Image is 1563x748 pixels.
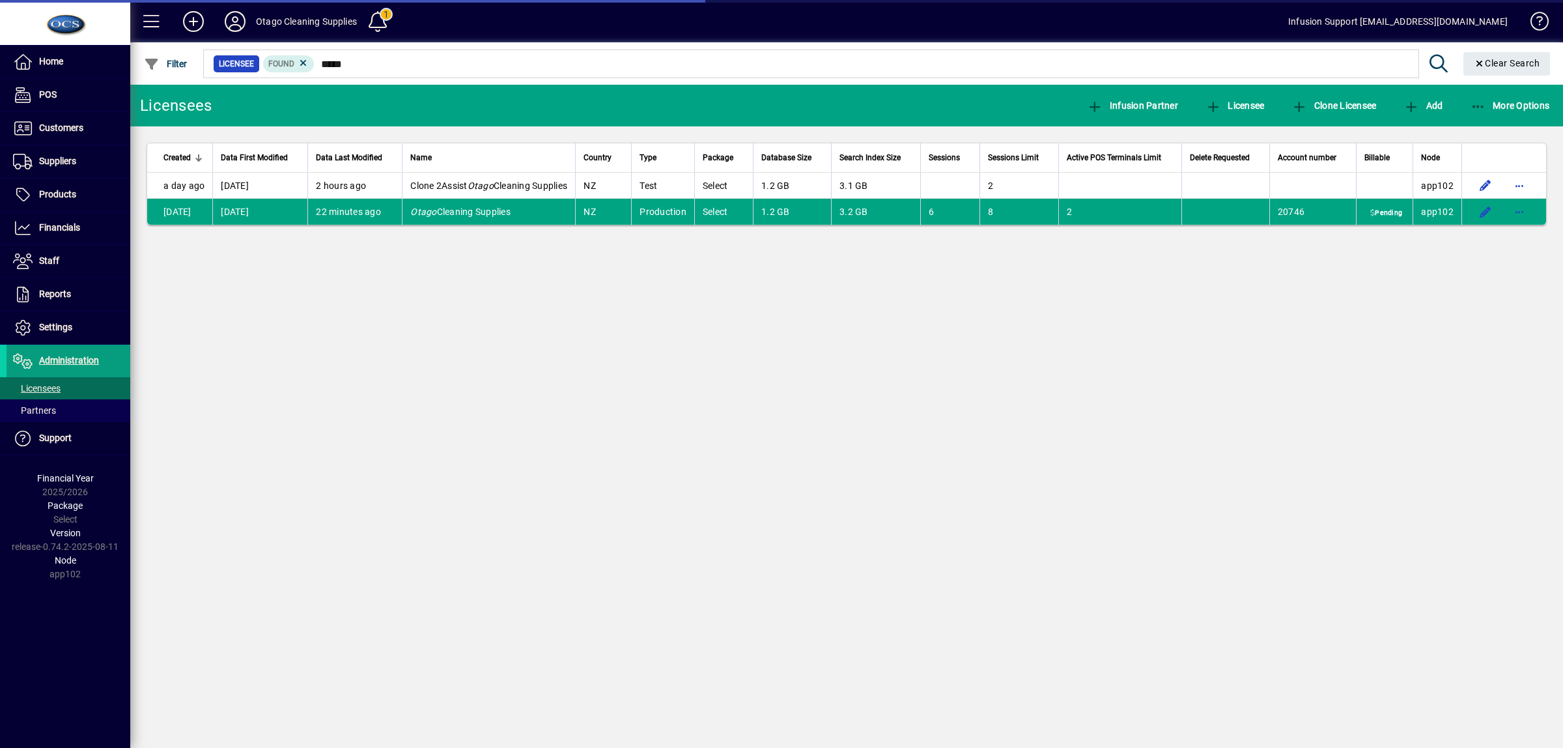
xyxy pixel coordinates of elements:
[13,383,61,394] span: Licensees
[37,473,94,483] span: Financial Year
[631,199,694,225] td: Production
[1421,207,1454,217] span: app102.prod.infusionbusinesssoftware.com
[694,199,753,225] td: Select
[694,173,753,199] td: Select
[1364,151,1390,165] span: Billable
[1288,94,1379,117] button: Clone Licensee
[212,173,307,199] td: [DATE]
[221,151,288,165] span: Data First Modified
[7,46,130,78] a: Home
[1368,208,1405,218] span: Pending
[1087,100,1178,111] span: Infusion Partner
[575,173,631,199] td: NZ
[761,151,823,165] div: Database Size
[307,173,402,199] td: 2 hours ago
[920,199,979,225] td: 6
[1421,151,1440,165] span: Node
[979,199,1058,225] td: 8
[7,422,130,455] a: Support
[1058,199,1181,225] td: 2
[575,199,631,225] td: NZ
[1278,151,1348,165] div: Account number
[410,151,567,165] div: Name
[640,151,686,165] div: Type
[839,151,912,165] div: Search Index Size
[7,278,130,311] a: Reports
[1190,151,1261,165] div: Delete Requested
[140,95,212,116] div: Licensees
[316,151,394,165] div: Data Last Modified
[39,156,76,166] span: Suppliers
[929,151,972,165] div: Sessions
[1364,151,1405,165] div: Billable
[163,151,191,165] span: Created
[1521,3,1547,45] a: Knowledge Base
[7,79,130,111] a: POS
[221,151,300,165] div: Data First Modified
[1269,199,1356,225] td: 20746
[1463,52,1551,76] button: Clear
[256,11,357,32] div: Otago Cleaning Supplies
[39,189,76,199] span: Products
[147,199,212,225] td: [DATE]
[988,151,1039,165] span: Sessions Limit
[1288,11,1508,32] div: Infusion Support [EMAIL_ADDRESS][DOMAIN_NAME]
[307,199,402,225] td: 22 minutes ago
[831,173,920,199] td: 3.1 GB
[263,55,315,72] mat-chip: Found Status: Found
[410,180,567,191] span: Clone 2Assist Cleaning Supplies
[147,173,212,199] td: a day ago
[703,151,745,165] div: Package
[7,311,130,344] a: Settings
[39,355,99,366] span: Administration
[753,199,831,225] td: 1.2 GB
[753,173,831,199] td: 1.2 GB
[1084,94,1181,117] button: Infusion Partner
[1474,58,1540,68] span: Clear Search
[212,199,307,225] td: [DATE]
[1421,151,1454,165] div: Node
[13,405,56,416] span: Partners
[1475,175,1496,196] button: Edit
[584,151,612,165] span: Country
[214,10,256,33] button: Profile
[1067,151,1173,165] div: Active POS Terminals Limit
[39,222,80,233] span: Financials
[219,57,254,70] span: Licensee
[141,52,191,76] button: Filter
[173,10,214,33] button: Add
[39,433,72,443] span: Support
[7,377,130,399] a: Licensees
[410,207,436,217] em: Otago
[1475,201,1496,222] button: Edit
[55,555,76,566] span: Node
[584,151,623,165] div: Country
[1291,100,1376,111] span: Clone Licensee
[1067,151,1161,165] span: Active POS Terminals Limit
[988,151,1050,165] div: Sessions Limit
[7,145,130,178] a: Suppliers
[1202,94,1268,117] button: Licensee
[1278,151,1336,165] span: Account number
[831,199,920,225] td: 3.2 GB
[640,151,656,165] span: Type
[1421,180,1454,191] span: app102.prod.infusionbusinesssoftware.com
[703,151,733,165] span: Package
[163,151,204,165] div: Created
[39,56,63,66] span: Home
[50,528,81,538] span: Version
[7,179,130,211] a: Products
[1400,94,1446,117] button: Add
[410,151,432,165] span: Name
[316,151,382,165] span: Data Last Modified
[631,173,694,199] td: Test
[7,112,130,145] a: Customers
[39,122,83,133] span: Customers
[1403,100,1443,111] span: Add
[39,89,57,100] span: POS
[929,151,960,165] span: Sessions
[468,180,494,191] em: Otago
[1471,100,1550,111] span: More Options
[268,59,294,68] span: Found
[1190,151,1250,165] span: Delete Requested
